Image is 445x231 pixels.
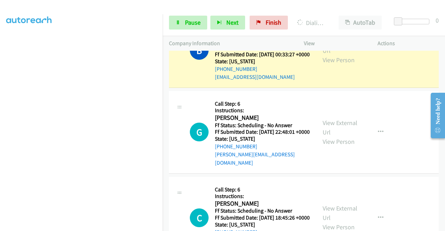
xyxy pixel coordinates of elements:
[215,122,310,129] h5: Ff Status: Scheduling - No Answer
[425,88,445,143] iframe: Resource Center
[215,58,310,65] h5: State: [US_STATE]
[215,114,308,122] h2: [PERSON_NAME]
[215,100,310,107] h5: Call Step: 6
[323,204,357,222] a: View External Url
[190,208,209,227] div: The call is yet to be attempted
[210,16,245,30] button: Next
[323,56,355,64] a: View Person
[215,214,310,221] h5: Ff Submitted Date: [DATE] 18:45:26 +0000
[185,18,201,26] span: Pause
[297,18,326,27] p: Dialing [PERSON_NAME]
[215,200,308,208] h2: [PERSON_NAME]
[436,16,439,25] div: 0
[323,119,357,136] a: View External Url
[323,223,355,231] a: View Person
[226,18,238,26] span: Next
[215,193,310,200] h5: Instructions:
[215,207,310,214] h5: Ff Status: Scheduling - No Answer
[190,208,209,227] h1: C
[190,123,209,141] div: The call is yet to be attempted
[215,221,310,228] h5: State: [US_STATE]
[169,39,291,48] p: Company Information
[190,123,209,141] h1: G
[323,37,357,55] a: View External Url
[397,19,429,24] div: Delay between calls (in seconds)
[215,135,310,142] h5: State: [US_STATE]
[169,16,207,30] a: Pause
[190,41,209,60] h1: B
[250,16,288,30] a: Finish
[339,16,382,30] button: AutoTab
[215,107,310,114] h5: Instructions:
[215,66,257,72] a: [PHONE_NUMBER]
[304,39,365,48] p: View
[215,74,295,80] a: [EMAIL_ADDRESS][DOMAIN_NAME]
[323,138,355,146] a: View Person
[215,151,295,166] a: [PERSON_NAME][EMAIL_ADDRESS][DOMAIN_NAME]
[215,129,310,135] h5: Ff Submitted Date: [DATE] 22:48:01 +0000
[215,143,257,150] a: [PHONE_NUMBER]
[215,186,310,193] h5: Call Step: 6
[378,39,439,48] p: Actions
[266,18,281,26] span: Finish
[215,51,310,58] h5: Ff Submitted Date: [DATE] 00:33:27 +0000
